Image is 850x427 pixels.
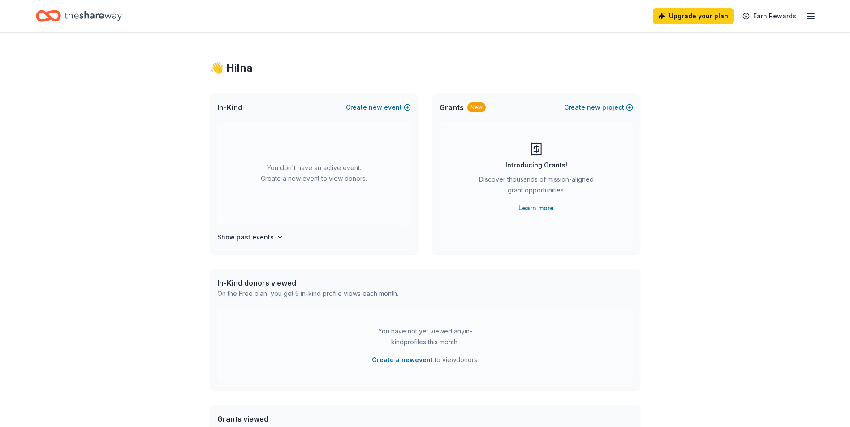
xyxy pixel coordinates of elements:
[372,354,433,365] button: Create a newevent
[369,102,382,113] span: new
[587,102,600,113] span: new
[475,174,597,199] div: Discover thousands of mission-aligned grant opportunities.
[36,5,122,26] a: Home
[217,278,398,288] div: In-Kind donors viewed
[440,102,464,113] span: Grants
[217,232,274,243] h4: Show past events
[369,326,481,347] div: You have not yet viewed any in-kind profiles this month.
[505,160,567,171] div: Introducing Grants!
[217,414,393,424] div: Grants viewed
[518,203,554,213] a: Learn more
[653,8,734,24] a: Upgrade your plan
[346,102,411,113] button: Createnewevent
[372,354,479,365] span: to view donors .
[467,102,486,112] div: New
[210,61,640,75] div: 👋 Hi Ina
[217,122,411,225] div: You don't have an active event. Create a new event to view donors.
[217,102,242,113] span: In-Kind
[217,288,398,299] div: On the Free plan, you get 5 in-kind profile views each month.
[564,102,633,113] button: Createnewproject
[737,8,802,24] a: Earn Rewards
[217,232,284,243] button: Show past events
